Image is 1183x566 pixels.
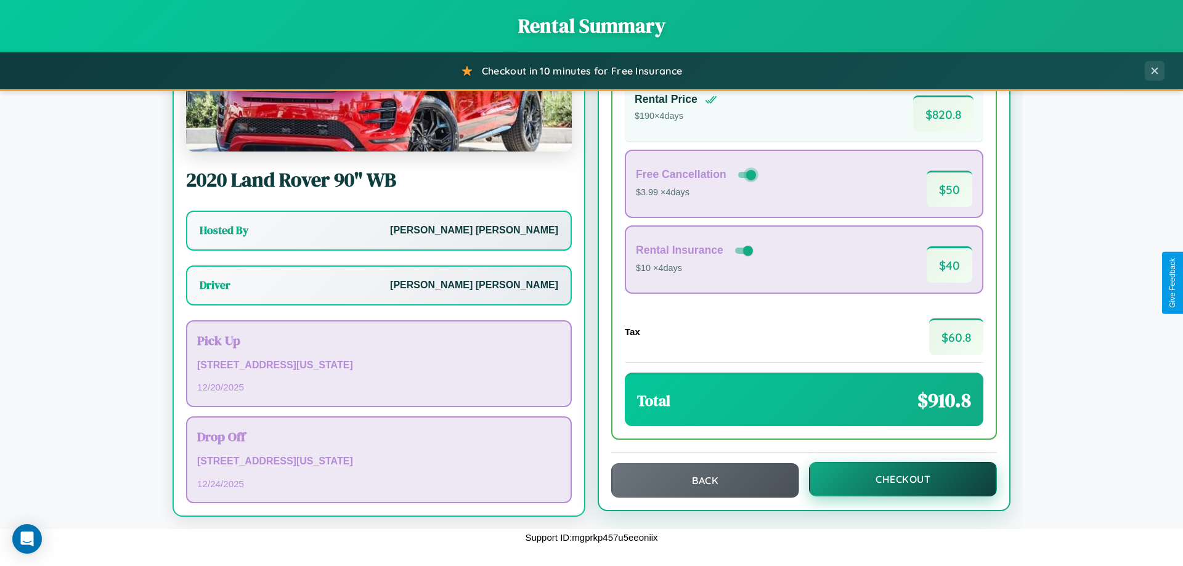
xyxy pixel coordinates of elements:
[197,453,561,471] p: [STREET_ADDRESS][US_STATE]
[12,12,1171,39] h1: Rental Summary
[636,261,755,277] p: $10 × 4 days
[197,427,561,445] h3: Drop Off
[917,387,971,414] span: $ 910.8
[636,168,726,181] h4: Free Cancellation
[636,244,723,257] h4: Rental Insurance
[927,246,972,283] span: $ 40
[197,475,561,492] p: 12 / 24 / 2025
[525,529,657,546] p: Support ID: mgprkp457u5eeoniix
[482,65,682,77] span: Checkout in 10 minutes for Free Insurance
[200,223,248,238] h3: Hosted By
[1168,258,1177,308] div: Give Feedback
[611,463,799,498] button: Back
[197,379,561,395] p: 12 / 20 / 2025
[390,222,558,240] p: [PERSON_NAME] [PERSON_NAME]
[186,166,572,193] h2: 2020 Land Rover 90" WB
[197,357,561,374] p: [STREET_ADDRESS][US_STATE]
[635,108,717,124] p: $ 190 × 4 days
[927,171,972,207] span: $ 50
[637,390,670,411] h3: Total
[390,277,558,294] p: [PERSON_NAME] [PERSON_NAME]
[929,318,983,355] span: $ 60.8
[197,331,561,349] h3: Pick Up
[12,524,42,554] div: Open Intercom Messenger
[625,326,640,337] h4: Tax
[635,93,697,106] h4: Rental Price
[636,185,758,201] p: $3.99 × 4 days
[200,278,230,293] h3: Driver
[809,462,997,496] button: Checkout
[913,95,974,132] span: $ 820.8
